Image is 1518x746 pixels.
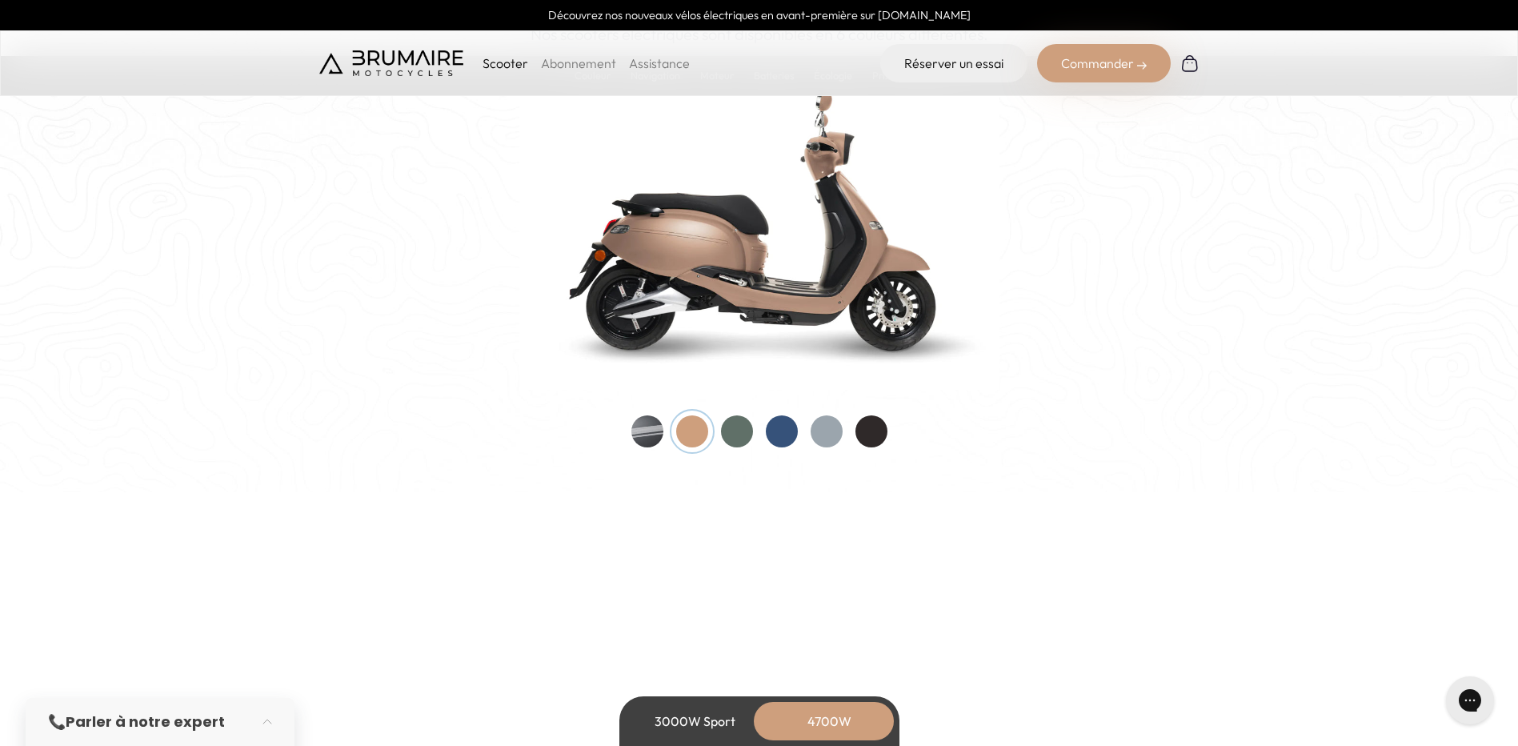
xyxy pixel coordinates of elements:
[319,50,463,76] img: Brumaire Motocycles
[1438,671,1502,730] iframe: Gorgias live chat messenger
[631,702,759,740] div: 3000W Sport
[483,54,528,73] p: Scooter
[880,44,1027,82] a: Réserver un essai
[766,702,894,740] div: 4700W
[1180,54,1200,73] img: Panier
[1137,61,1147,70] img: right-arrow-2.png
[629,55,690,71] a: Assistance
[541,55,616,71] a: Abonnement
[1037,44,1171,82] div: Commander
